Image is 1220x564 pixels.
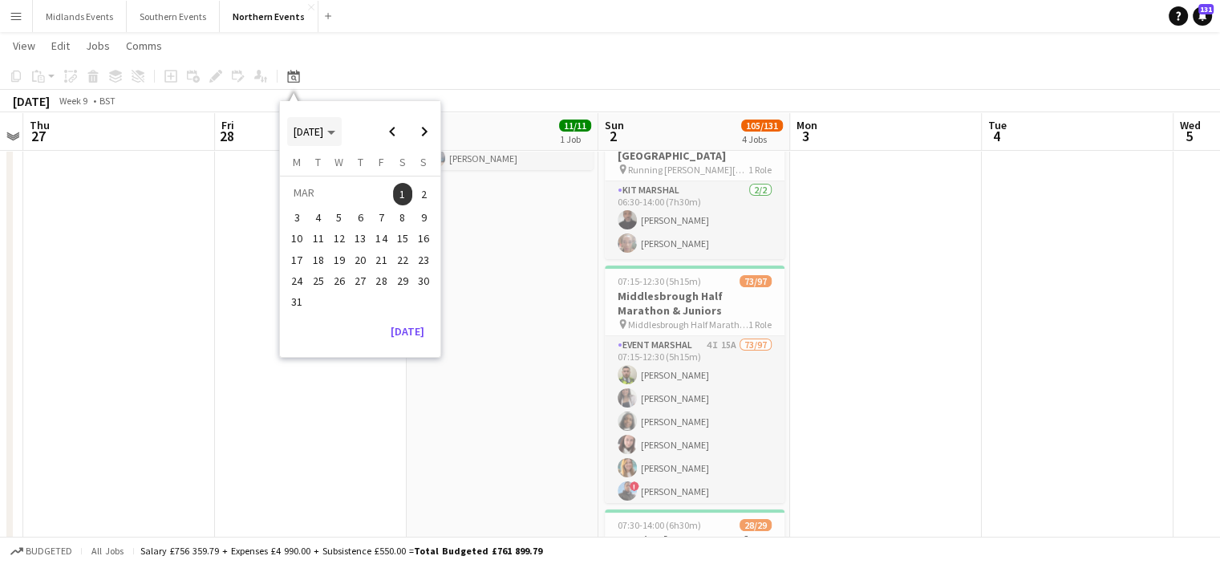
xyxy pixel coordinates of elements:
[288,208,307,227] span: 3
[602,127,624,145] span: 2
[27,127,50,145] span: 27
[221,118,234,132] span: Fri
[371,207,391,228] button: 07-03-2025
[33,1,127,32] button: Midlands Events
[392,270,413,291] button: 29-03-2025
[1198,4,1214,14] span: 131
[740,519,772,531] span: 28/29
[794,127,817,145] span: 3
[13,39,35,53] span: View
[988,118,1007,132] span: Tue
[371,250,391,270] button: 21-03-2025
[288,292,307,311] span: 31
[796,118,817,132] span: Mon
[288,271,307,290] span: 24
[393,250,412,270] span: 22
[88,545,127,557] span: All jobs
[329,270,350,291] button: 26-03-2025
[414,229,433,249] span: 16
[413,228,434,249] button: 16-03-2025
[748,164,772,176] span: 1 Role
[605,111,784,259] app-job-card: 06:30-14:00 (7h30m)2/2RT Kit Assistant - [GEOGRAPHIC_DATA] Running [PERSON_NAME][GEOGRAPHIC_DATA]...
[351,208,370,227] span: 6
[371,270,391,291] button: 28-03-2025
[371,228,391,249] button: 14-03-2025
[351,250,370,270] span: 20
[30,118,50,132] span: Thu
[8,542,75,560] button: Budgeted
[86,39,110,53] span: Jobs
[413,207,434,228] button: 09-03-2025
[309,229,328,249] span: 11
[372,229,391,249] span: 14
[315,155,321,169] span: T
[120,35,168,56] a: Comms
[350,270,371,291] button: 27-03-2025
[376,116,408,148] button: Previous month
[286,182,391,207] td: MAR
[220,1,318,32] button: Northern Events
[741,120,783,132] span: 105/131
[358,155,363,169] span: T
[330,271,349,290] span: 26
[127,1,220,32] button: Southern Events
[413,270,434,291] button: 30-03-2025
[605,533,784,562] h3: Running [PERSON_NAME][GEOGRAPHIC_DATA]
[393,271,412,290] span: 29
[309,250,328,270] span: 18
[414,208,433,227] span: 9
[742,133,782,145] div: 4 Jobs
[309,208,328,227] span: 4
[334,155,343,169] span: W
[605,266,784,503] app-job-card: 07:15-12:30 (5h15m)73/97Middlesbrough Half Marathon & Juniors Middlesbrough Half Marathon & Junio...
[392,207,413,228] button: 08-03-2025
[330,208,349,227] span: 5
[329,250,350,270] button: 19-03-2025
[420,155,427,169] span: S
[307,207,328,228] button: 04-03-2025
[287,117,342,146] button: Choose month and year
[13,93,50,109] div: [DATE]
[309,271,328,290] span: 25
[350,228,371,249] button: 13-03-2025
[293,155,301,169] span: M
[53,95,93,107] span: Week 9
[45,35,76,56] a: Edit
[294,124,323,139] span: [DATE]
[414,545,542,557] span: Total Budgeted £761 899.79
[399,155,406,169] span: S
[414,250,433,270] span: 23
[986,127,1007,145] span: 4
[414,271,433,290] span: 30
[414,183,433,205] span: 2
[392,250,413,270] button: 22-03-2025
[630,481,639,491] span: !
[286,291,307,312] button: 31-03-2025
[393,229,412,249] span: 15
[628,319,748,331] span: Middlesbrough Half Marathon & Juniors
[286,207,307,228] button: 03-03-2025
[384,319,431,344] button: [DATE]
[330,250,349,270] span: 19
[618,519,701,531] span: 07:30-14:00 (6h30m)
[393,183,412,205] span: 1
[351,271,370,290] span: 27
[79,35,116,56] a: Jobs
[307,250,328,270] button: 18-03-2025
[140,545,542,557] div: Salary £756 359.79 + Expenses £4 990.00 + Subsistence £550.00 =
[748,319,772,331] span: 1 Role
[618,275,701,287] span: 07:15-12:30 (5h15m)
[740,275,772,287] span: 73/97
[350,207,371,228] button: 06-03-2025
[1180,118,1201,132] span: Wed
[408,116,440,148] button: Next month
[605,181,784,259] app-card-role: Kit Marshal2/206:30-14:00 (7h30m)[PERSON_NAME][PERSON_NAME]
[351,229,370,249] span: 13
[99,95,116,107] div: BST
[560,133,590,145] div: 1 Job
[126,39,162,53] span: Comms
[329,228,350,249] button: 12-03-2025
[379,155,384,169] span: F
